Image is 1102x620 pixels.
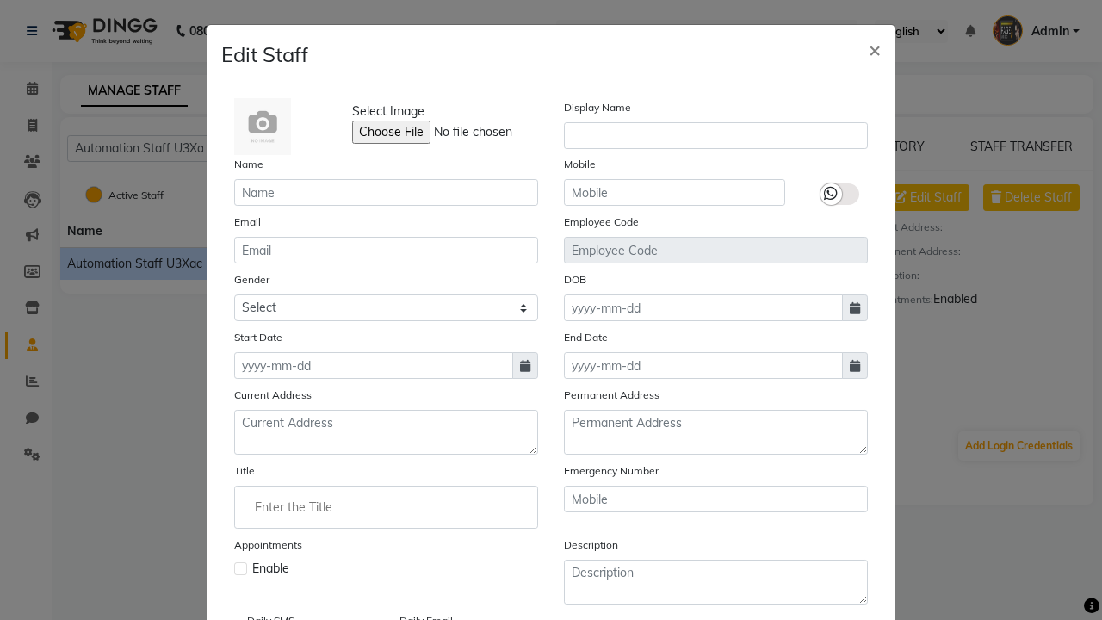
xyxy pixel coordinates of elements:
[564,214,639,230] label: Employee Code
[564,387,659,403] label: Permanent Address
[352,121,586,144] input: Select Image
[234,537,302,553] label: Appointments
[234,214,261,230] label: Email
[564,330,608,345] label: End Date
[869,36,881,62] span: ×
[221,39,308,70] h4: Edit Staff
[234,330,282,345] label: Start Date
[234,179,538,206] input: Name
[564,537,618,553] label: Description
[564,100,631,115] label: Display Name
[564,272,586,288] label: DOB
[564,179,785,206] input: Mobile
[234,387,312,403] label: Current Address
[352,102,424,121] span: Select Image
[855,25,895,73] button: Close
[234,352,513,379] input: yyyy-mm-dd
[564,157,596,172] label: Mobile
[564,486,868,512] input: Mobile
[234,272,269,288] label: Gender
[234,237,538,263] input: Email
[234,157,263,172] label: Name
[242,490,530,524] input: Enter the Title
[234,98,291,155] img: Cinque Terre
[564,237,868,263] input: Employee Code
[564,463,659,479] label: Emergency Number
[564,352,843,379] input: yyyy-mm-dd
[252,560,289,578] span: Enable
[234,463,255,479] label: Title
[564,294,843,321] input: yyyy-mm-dd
